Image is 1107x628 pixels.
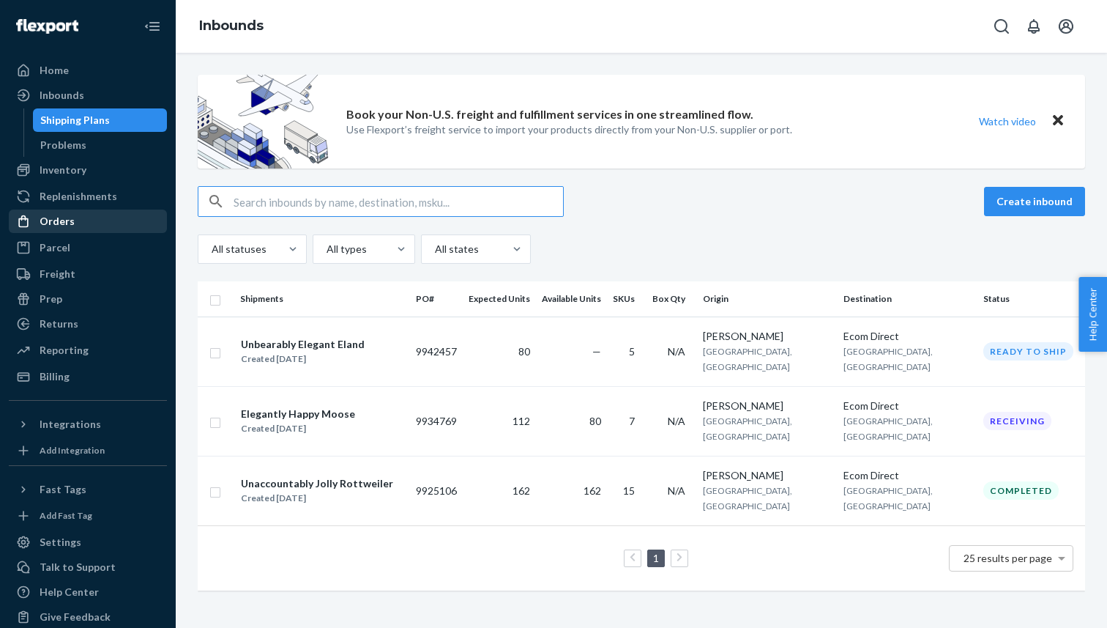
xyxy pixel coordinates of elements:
button: Open notifications [1019,12,1048,41]
span: [GEOGRAPHIC_DATA], [GEOGRAPHIC_DATA] [843,415,933,442]
div: Created [DATE] [241,352,365,366]
a: Parcel [9,236,167,259]
span: N/A [668,415,685,427]
span: [GEOGRAPHIC_DATA], [GEOGRAPHIC_DATA] [703,346,792,372]
button: Open Search Box [987,12,1016,41]
div: Ecom Direct [843,468,972,483]
div: Unaccountably Jolly Rottweiler [241,476,393,491]
button: Open account menu [1051,12,1081,41]
div: Billing [40,369,70,384]
a: Orders [9,210,167,233]
span: 7 [629,415,635,427]
a: Home [9,59,167,82]
span: 162 [584,484,601,497]
div: Unbearably Elegant Eland [241,337,365,352]
div: Add Integration [40,444,105,457]
span: 5 [629,345,635,358]
span: — [592,345,601,358]
td: 9942457 [410,317,463,386]
span: [GEOGRAPHIC_DATA], [GEOGRAPHIC_DATA] [703,485,792,511]
div: Inbounds [40,88,84,103]
th: Available Units [536,281,607,317]
div: Give Feedback [40,610,111,624]
span: [GEOGRAPHIC_DATA], [GEOGRAPHIC_DATA] [843,346,933,372]
a: Problems [33,133,168,157]
a: Billing [9,365,167,388]
a: Reporting [9,339,167,362]
div: Integrations [40,417,101,432]
button: Integrations [9,413,167,436]
ol: breadcrumbs [187,5,275,48]
a: Page 1 is your current page [650,552,662,564]
td: 9934769 [410,386,463,456]
a: Settings [9,531,167,554]
button: Close [1048,111,1067,132]
div: Elegantly Happy Moose [241,407,355,421]
a: Inbounds [9,84,167,107]
input: All types [325,242,327,256]
img: Flexport logo [16,19,78,34]
button: Fast Tags [9,478,167,501]
div: Created [DATE] [241,491,393,506]
input: All states [433,242,435,256]
a: Inventory [9,158,167,182]
div: Prep [40,292,62,306]
a: Inbounds [199,18,264,34]
span: N/A [668,345,685,358]
div: Orders [40,214,75,229]
button: Close Navigation [138,12,167,41]
span: [GEOGRAPHIC_DATA], [GEOGRAPHIC_DATA] [703,415,792,442]
div: Shipping Plans [40,113,110,128]
th: Expected Units [463,281,536,317]
p: Book your Non-U.S. freight and fulfillment services in one streamlined flow. [346,106,753,123]
div: Created [DATE] [241,421,355,436]
div: Freight [40,267,75,281]
p: Use Flexport’s freight service to import your products directly from your Non-U.S. supplier or port. [346,122,792,137]
div: Ecom Direct [843,329,972,344]
a: Returns [9,312,167,336]
th: PO# [410,281,463,317]
a: Add Fast Tag [9,507,167,525]
th: Destination [838,281,978,317]
span: 162 [512,484,530,497]
div: Inventory [40,163,86,177]
th: Shipments [234,281,410,317]
input: All statuses [210,242,212,256]
th: Box Qty [646,281,697,317]
div: Problems [40,138,86,152]
a: Talk to Support [9,555,167,579]
span: 80 [589,415,601,427]
div: Replenishments [40,189,117,204]
input: Search inbounds by name, destination, msku... [234,187,563,216]
a: Freight [9,262,167,286]
a: Replenishments [9,185,167,208]
div: Ready to ship [983,342,1073,361]
div: Home [40,63,69,78]
div: Talk to Support [40,560,116,575]
th: Origin [697,281,838,317]
button: Help Center [1078,277,1107,352]
div: Completed [983,481,1059,500]
div: Settings [40,535,81,550]
div: Returns [40,317,78,331]
a: Shipping Plans [33,108,168,132]
span: 112 [512,415,530,427]
td: 9925106 [410,456,463,525]
span: 15 [623,484,635,497]
button: Create inbound [984,187,1085,216]
div: [PERSON_NAME] [703,399,832,413]
div: Parcel [40,240,70,255]
div: Receiving [983,412,1051,430]
div: Fast Tags [40,482,86,497]
div: [PERSON_NAME] [703,329,832,344]
div: Reporting [40,343,89,358]
span: [GEOGRAPHIC_DATA], [GEOGRAPHIC_DATA] [843,485,933,511]
div: Help Center [40,585,99,599]
div: [PERSON_NAME] [703,468,832,483]
th: SKUs [607,281,646,317]
button: Watch video [969,111,1045,132]
span: 25 results per page [963,552,1052,564]
a: Prep [9,287,167,311]
div: Add Fast Tag [40,509,92,522]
